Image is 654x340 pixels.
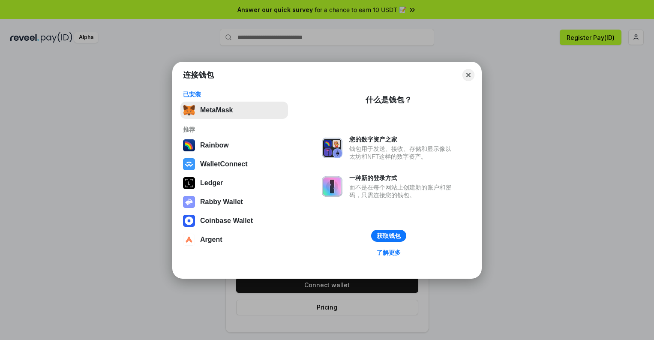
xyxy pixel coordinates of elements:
div: 什么是钱包？ [366,95,412,105]
a: 了解更多 [372,247,406,258]
button: Argent [180,231,288,248]
h1: 连接钱包 [183,70,214,80]
div: 已安装 [183,90,285,98]
img: svg+xml,%3Csvg%20width%3D%22120%22%20height%3D%22120%22%20viewBox%3D%220%200%20120%20120%22%20fil... [183,139,195,151]
div: 而不是在每个网站上创建新的账户和密码，只需连接您的钱包。 [349,184,456,199]
div: MetaMask [200,106,233,114]
div: WalletConnect [200,160,248,168]
div: Ledger [200,179,223,187]
div: Argent [200,236,222,244]
img: svg+xml,%3Csvg%20xmlns%3D%22http%3A%2F%2Fwww.w3.org%2F2000%2Fsvg%22%20fill%3D%22none%22%20viewBox... [322,138,342,158]
div: 您的数字资产之家 [349,135,456,143]
div: 一种新的登录方式 [349,174,456,182]
button: Rainbow [180,137,288,154]
button: Coinbase Wallet [180,212,288,229]
img: svg+xml,%3Csvg%20xmlns%3D%22http%3A%2F%2Fwww.w3.org%2F2000%2Fsvg%22%20fill%3D%22none%22%20viewBox... [322,176,342,197]
div: 获取钱包 [377,232,401,240]
img: svg+xml,%3Csvg%20width%3D%2228%22%20height%3D%2228%22%20viewBox%3D%220%200%2028%2028%22%20fill%3D... [183,215,195,227]
img: svg+xml,%3Csvg%20xmlns%3D%22http%3A%2F%2Fwww.w3.org%2F2000%2Fsvg%22%20width%3D%2228%22%20height%3... [183,177,195,189]
button: MetaMask [180,102,288,119]
button: Ledger [180,175,288,192]
button: 获取钱包 [371,230,406,242]
div: 钱包用于发送、接收、存储和显示像以太坊和NFT这样的数字资产。 [349,145,456,160]
img: svg+xml,%3Csvg%20width%3D%2228%22%20height%3D%2228%22%20viewBox%3D%220%200%2028%2028%22%20fill%3D... [183,234,195,246]
div: 了解更多 [377,249,401,256]
button: WalletConnect [180,156,288,173]
img: svg+xml,%3Csvg%20width%3D%2228%22%20height%3D%2228%22%20viewBox%3D%220%200%2028%2028%22%20fill%3D... [183,158,195,170]
div: 推荐 [183,126,285,133]
div: Coinbase Wallet [200,217,253,225]
div: Rainbow [200,141,229,149]
img: svg+xml,%3Csvg%20fill%3D%22none%22%20height%3D%2233%22%20viewBox%3D%220%200%2035%2033%22%20width%... [183,104,195,116]
button: Rabby Wallet [180,193,288,211]
img: svg+xml,%3Csvg%20xmlns%3D%22http%3A%2F%2Fwww.w3.org%2F2000%2Fsvg%22%20fill%3D%22none%22%20viewBox... [183,196,195,208]
div: Rabby Wallet [200,198,243,206]
button: Close [462,69,474,81]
